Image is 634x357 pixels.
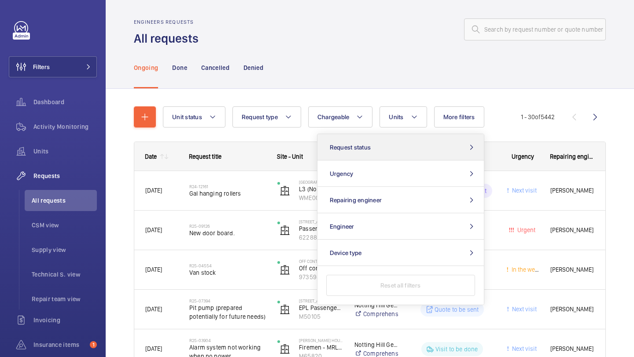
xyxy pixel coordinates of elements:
button: Filters [9,56,97,77]
span: Site - Unit [277,153,303,160]
span: Unit status [172,113,202,120]
button: Request type [232,106,301,127]
button: More filters [434,106,484,127]
p: Visit to be done [435,345,478,353]
p: Passenger Lift [299,224,343,233]
span: of [535,113,541,120]
span: Urgency [330,170,354,177]
p: [STREET_ADDRESS] [299,219,343,224]
h1: All requests [134,30,204,47]
span: [DATE] [145,306,162,313]
button: Device type [317,240,484,266]
span: [PERSON_NAME] [550,265,594,275]
span: Invoicing [33,316,97,324]
img: elevator.svg [280,304,290,315]
span: Next visit [510,345,537,352]
span: Request type [242,113,278,120]
span: Repairing engineer [330,197,382,204]
p: Off contract [299,264,343,273]
span: Repair team view [32,295,97,303]
span: Units [389,113,403,120]
p: Notting Hill Genesis [354,340,398,349]
span: Van stock [189,268,266,277]
span: Device type [330,249,362,256]
div: Date [145,153,157,160]
button: Units [380,106,427,127]
span: [DATE] [145,187,162,194]
p: 62288816 [299,233,343,242]
p: Cancelled [201,63,229,72]
p: WME0058 [299,193,343,202]
p: Firemen - MRL Passenger Lift No 2 right hand [299,343,343,352]
p: Denied [243,63,263,72]
span: 1 [90,341,97,348]
p: [STREET_ADDRESS] - High Risk Building [299,298,343,303]
span: Pit pump (prepared potentially for future needs) [189,303,266,321]
span: [DATE] [145,226,162,233]
span: Request title [189,153,221,160]
span: Dashboard [33,98,97,106]
img: elevator.svg [280,225,290,236]
p: EPL Passenger Lift [299,303,343,312]
button: Unit status [163,106,225,127]
p: Quote to be sent [435,305,479,314]
h2: R25-07394 [189,298,266,303]
p: Done [172,63,187,72]
span: Repairing engineer [550,153,595,160]
span: [PERSON_NAME] [550,304,594,314]
span: Supply view [32,245,97,254]
span: [PERSON_NAME] [550,225,594,235]
p: [PERSON_NAME] House - High Risk Building [299,338,343,343]
span: [PERSON_NAME] [550,344,594,354]
span: 1 - 30 5442 [521,114,555,120]
img: elevator.svg [280,344,290,354]
span: In the week [510,266,541,273]
h2: Engineers requests [134,19,204,25]
a: Comprehensive [354,310,398,318]
span: Insurance items [33,340,86,349]
p: [GEOGRAPHIC_DATA] [299,179,343,185]
span: Chargeable [317,113,350,120]
span: Filters [33,62,50,71]
span: Technical S. view [32,270,97,279]
span: Next visit [510,306,537,313]
h2: R25-09126 [189,223,266,229]
span: [PERSON_NAME] [550,186,594,196]
h2: R25-03904 [189,338,266,343]
span: Gal hanging rollers [189,189,266,198]
span: New door board. [189,229,266,237]
span: Next visit [510,187,537,194]
button: Urgency [317,160,484,187]
img: elevator.svg [280,186,290,196]
h2: R25-04554 [189,263,266,268]
p: 97359413 [299,273,343,281]
span: More filters [443,113,475,120]
span: Request status [330,144,371,151]
p: Ongoing [134,63,158,72]
span: Units [33,147,97,156]
input: Search by request number or quote number [464,18,606,40]
span: [DATE] [145,266,162,273]
span: Requests [33,171,97,180]
span: All requests [32,196,97,205]
span: CSM view [32,221,97,229]
span: [DATE] [145,345,162,352]
button: Chargeable [308,106,373,127]
button: Reset all filters [326,275,475,296]
p: L3 (North side) Serves -1 & -2 [299,185,343,193]
button: Engineer [317,213,484,240]
span: Activity Monitoring [33,122,97,131]
button: Request status [317,134,484,160]
span: Urgent [516,226,535,233]
h2: R24-12161 [189,184,266,189]
p: M50105 [299,312,343,321]
button: Repairing engineer [317,187,484,213]
span: Urgency [512,153,534,160]
img: elevator.svg [280,265,290,275]
p: Off Contract Repair [299,259,343,264]
span: Engineer [330,223,354,230]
